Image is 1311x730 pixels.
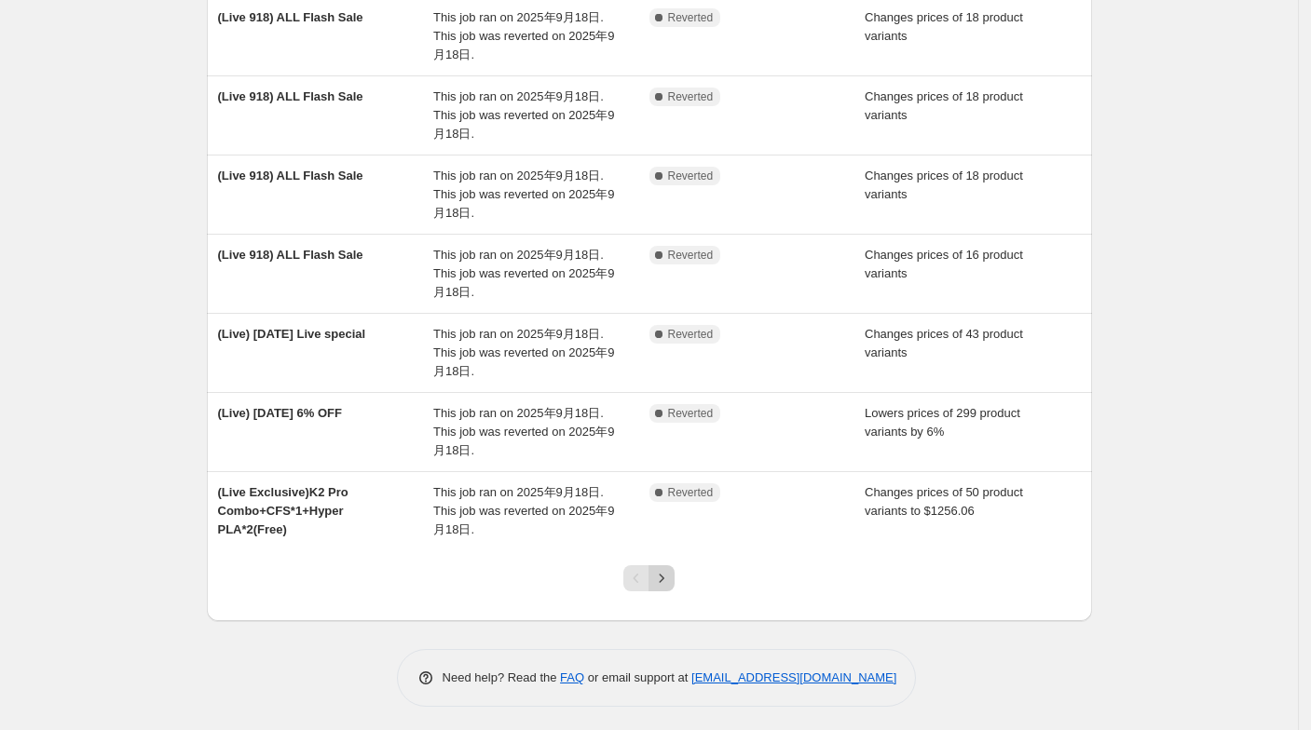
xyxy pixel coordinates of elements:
span: Changes prices of 18 product variants [865,169,1023,201]
span: Need help? Read the [443,670,561,684]
a: [EMAIL_ADDRESS][DOMAIN_NAME] [691,670,896,684]
span: Reverted [668,10,714,25]
span: Changes prices of 16 product variants [865,248,1023,280]
span: Changes prices of 18 product variants [865,10,1023,43]
span: (Live 918) ALL Flash Sale [218,10,363,24]
span: This job ran on 2025年9月18日. This job was reverted on 2025年9月18日. [433,169,614,220]
span: (Live Exclusive)K2 Pro Combo+CFS*1+Hyper PLA*2(Free) [218,485,348,536]
span: This job ran on 2025年9月18日. This job was reverted on 2025年9月18日. [433,327,614,378]
nav: Pagination [623,565,675,591]
span: (Live 918) ALL Flash Sale [218,248,363,262]
span: Reverted [668,248,714,263]
span: (Live 918) ALL Flash Sale [218,169,363,182]
span: Changes prices of 43 product variants [865,327,1023,359]
span: Reverted [668,89,714,104]
span: Reverted [668,327,714,342]
span: Reverted [668,406,714,421]
button: Next [649,565,675,591]
span: (Live) [DATE] 6% OFF [218,406,342,420]
span: Reverted [668,485,714,500]
span: This job ran on 2025年9月18日. This job was reverted on 2025年9月18日. [433,406,614,457]
span: or email support at [584,670,691,684]
span: (Live 918) ALL Flash Sale [218,89,363,103]
span: This job ran on 2025年9月18日. This job was reverted on 2025年9月18日. [433,485,614,536]
span: (Live) [DATE] Live special [218,327,366,341]
a: FAQ [560,670,584,684]
span: Lowers prices of 299 product variants by 6% [865,406,1020,439]
span: Changes prices of 50 product variants to $1256.06 [865,485,1023,518]
span: This job ran on 2025年9月18日. This job was reverted on 2025年9月18日. [433,248,614,299]
span: This job ran on 2025年9月18日. This job was reverted on 2025年9月18日. [433,89,614,141]
span: This job ran on 2025年9月18日. This job was reverted on 2025年9月18日. [433,10,614,61]
span: Changes prices of 18 product variants [865,89,1023,122]
span: Reverted [668,169,714,183]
